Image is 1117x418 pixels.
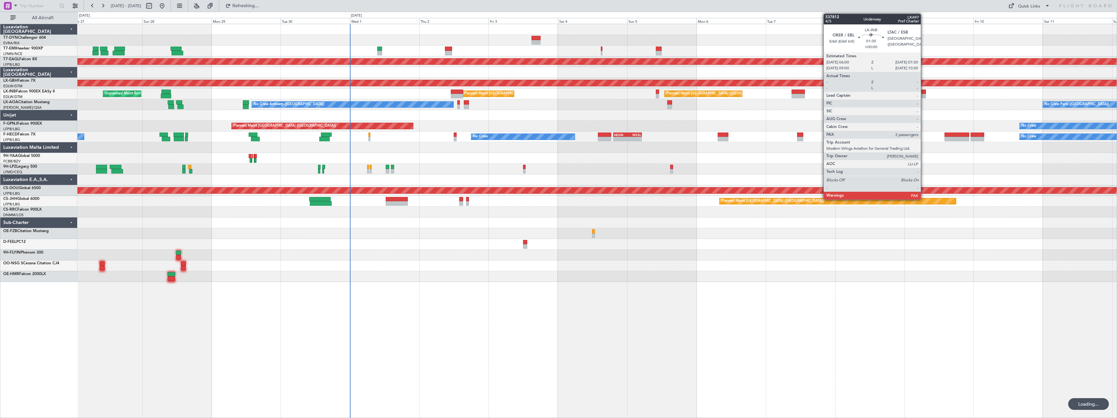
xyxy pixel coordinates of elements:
[212,18,281,24] div: Mon 29
[3,165,16,169] span: 9H-LPZ
[464,89,526,99] div: Planned Maint [GEOGRAPHIC_DATA]
[3,100,50,104] a: LX-AOACitation Mustang
[350,18,419,24] div: Wed 1
[3,229,17,233] span: OE-FZB
[3,137,20,142] a: LFPB/LBG
[3,62,20,67] a: LFPB/LBG
[3,186,19,190] span: CS-DOU
[3,132,18,136] span: F-HECD
[1044,100,1109,109] div: No Crew Paris ([GEOGRAPHIC_DATA])
[20,1,57,11] input: Trip Number
[3,122,17,126] span: F-GPNJ
[142,18,212,24] div: Sun 28
[105,89,163,99] div: Unplanned Maint Roma (Ciampino)
[3,191,20,196] a: LFPB/LBG
[3,165,37,169] a: 9H-LPZLegacy 500
[73,18,142,24] div: Sat 27
[281,18,350,24] div: Tue 30
[3,100,18,104] span: LX-AOA
[3,122,42,126] a: F-GPNJFalcon 900EX
[222,1,261,11] button: Refreshing...
[1021,121,1036,131] div: No Crew
[419,18,489,24] div: Thu 2
[233,121,336,131] div: Planned Maint [GEOGRAPHIC_DATA] ([GEOGRAPHIC_DATA])
[3,90,16,93] span: LX-INB
[351,13,362,19] div: [DATE]
[766,18,835,24] div: Tue 7
[3,57,19,61] span: T7-EAGL
[627,137,641,141] div: -
[696,18,766,24] div: Mon 6
[3,79,35,83] a: LX-GBHFalcon 7X
[3,154,18,158] span: 9H-YAA
[904,18,974,24] div: Thu 9
[835,18,904,24] div: Wed 8
[614,133,627,137] div: HEGN
[3,90,55,93] a: LX-INBFalcon 900EX EASy II
[3,36,18,40] span: T7-DYN
[3,251,43,255] a: 9H-FLYINPhenom 300
[3,213,23,217] a: DNMM/LOS
[3,240,26,244] a: D-FEELPC12
[973,18,1043,24] div: Fri 10
[3,94,22,99] a: EDLW/DTM
[3,47,43,50] a: T7-EMIHawker 900XP
[666,89,769,99] div: Planned Maint [GEOGRAPHIC_DATA] ([GEOGRAPHIC_DATA])
[79,13,90,19] div: [DATE]
[3,229,49,233] a: OE-FZBCitation Mustang
[3,105,42,110] a: [PERSON_NAME]/QSA
[721,196,824,206] div: Planned Maint [GEOGRAPHIC_DATA] ([GEOGRAPHIC_DATA])
[614,137,627,141] div: -
[1005,1,1053,11] button: Quick Links
[3,132,35,136] a: F-HECDFalcon 7X
[3,208,17,212] span: CS-RRC
[3,79,18,83] span: LX-GBH
[3,57,37,61] a: T7-EAGLFalcon 8X
[3,251,21,255] span: 9H-FLYIN
[3,154,40,158] a: 9H-YAAGlobal 5000
[3,36,46,40] a: T7-DYNChallenger 604
[3,170,22,174] a: LFMD/CEQ
[3,41,20,46] a: EVRA/RIX
[3,197,17,201] span: CS-JHH
[254,100,324,109] div: No Crew Antwerp ([GEOGRAPHIC_DATA])
[3,272,46,276] a: OE-HMRFalcon 2000LX
[3,84,22,89] a: EDLW/DTM
[3,272,19,276] span: OE-HMR
[627,18,696,24] div: Sun 5
[1043,18,1112,24] div: Sat 11
[3,261,59,265] a: OO-NSG SCessna Citation CJ4
[7,13,71,23] button: All Aircraft
[3,240,16,244] span: D-FEEL
[17,16,69,20] span: All Aircraft
[558,18,627,24] div: Sat 4
[3,208,42,212] a: CS-RRCFalcon 900LX
[473,132,488,142] div: No Crew
[232,4,259,8] span: Refreshing...
[3,51,22,56] a: LFMN/NCE
[3,127,20,132] a: LFPB/LBG
[1021,132,1036,142] div: No Crew
[3,202,20,207] a: LFPB/LBG
[3,261,23,265] span: OO-NSG S
[627,133,641,137] div: WSSL
[1068,398,1109,410] div: Loading...
[3,159,21,164] a: FCBB/BZV
[111,3,141,9] span: [DATE] - [DATE]
[3,47,16,50] span: T7-EMI
[489,18,558,24] div: Fri 3
[1018,3,1040,10] div: Quick Links
[3,186,41,190] a: CS-DOUGlobal 6500
[3,197,39,201] a: CS-JHHGlobal 6000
